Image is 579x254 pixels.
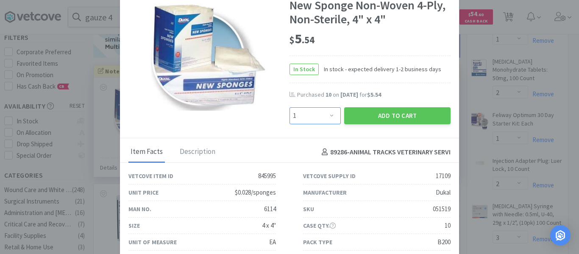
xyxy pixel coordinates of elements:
div: 10 [445,221,451,231]
div: Pack Type [303,237,332,247]
div: Size [128,221,140,230]
span: $5.54 [367,91,381,98]
div: Manufacturer [303,188,347,197]
img: ced36c4ca1374aeeb9da127f5ba2dbf4_17109.png [151,0,267,111]
div: 4 x 4" [262,221,276,231]
div: 051519 [433,204,451,214]
div: 845995 [258,171,276,181]
div: Dukal [436,187,451,198]
button: Add to Cart [344,107,451,124]
div: Description [178,142,217,163]
div: B200 [437,237,451,247]
div: Item Facts [128,142,165,163]
div: EA [269,237,276,247]
div: Purchased on for [297,91,451,99]
div: SKU [303,204,314,214]
div: Man No. [128,204,151,214]
div: Unit of Measure [128,237,177,247]
div: $0.028/sponges [235,187,276,198]
div: Unit Price [128,188,159,197]
span: $ [289,34,295,46]
span: 5 [289,30,315,47]
span: In stock - expected delivery 1-2 business days [319,64,441,74]
span: 10 [326,91,331,98]
span: In Stock [290,64,318,75]
div: Case Qty. [303,221,336,230]
span: [DATE] [340,91,358,98]
div: Vetcove Supply ID [303,171,356,181]
div: Vetcove Item ID [128,171,173,181]
div: 6114 [264,204,276,214]
h4: 89286 - ANIMAL TRACKS VETERINARY SERVI [318,147,451,158]
div: 17109 [436,171,451,181]
span: . 54 [302,34,315,46]
div: Open Intercom Messenger [550,225,571,246]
